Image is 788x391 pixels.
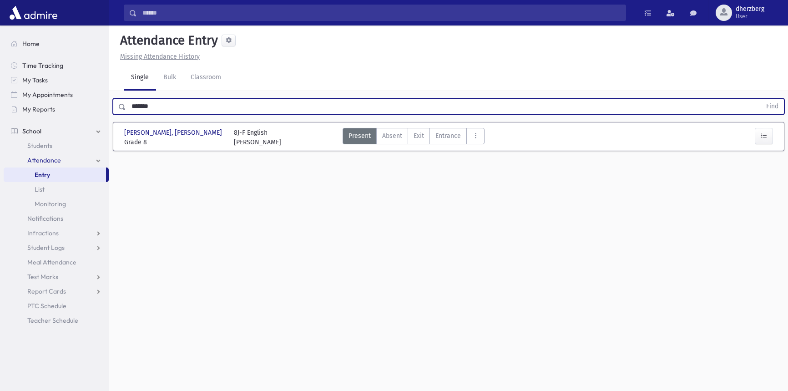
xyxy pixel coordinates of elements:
[27,302,66,310] span: PTC Schedule
[22,105,55,113] span: My Reports
[4,138,109,153] a: Students
[382,131,402,141] span: Absent
[349,131,371,141] span: Present
[116,33,218,48] h5: Attendance Entry
[736,5,764,13] span: dherzberg
[761,99,784,114] button: Find
[4,299,109,313] a: PTC Schedule
[4,102,109,117] a: My Reports
[120,53,200,61] u: Missing Attendance History
[414,131,424,141] span: Exit
[124,128,224,137] span: [PERSON_NAME], [PERSON_NAME]
[156,65,183,91] a: Bulk
[27,316,78,325] span: Teacher Schedule
[736,13,764,20] span: User
[4,153,109,168] a: Attendance
[4,36,109,51] a: Home
[7,4,60,22] img: AdmirePro
[4,269,109,284] a: Test Marks
[35,200,66,208] span: Monitoring
[435,131,461,141] span: Entrance
[343,128,485,147] div: AttTypes
[4,284,109,299] a: Report Cards
[124,137,225,147] span: Grade 8
[35,171,50,179] span: Entry
[35,185,45,193] span: List
[4,255,109,269] a: Meal Attendance
[124,65,156,91] a: Single
[27,287,66,295] span: Report Cards
[27,214,63,223] span: Notifications
[27,244,65,252] span: Student Logs
[4,58,109,73] a: Time Tracking
[4,211,109,226] a: Notifications
[22,127,41,135] span: School
[4,124,109,138] a: School
[4,73,109,87] a: My Tasks
[234,128,281,147] div: 8J-F English [PERSON_NAME]
[4,226,109,240] a: Infractions
[22,61,63,70] span: Time Tracking
[4,87,109,102] a: My Appointments
[22,40,40,48] span: Home
[27,229,59,237] span: Infractions
[27,273,58,281] span: Test Marks
[4,313,109,328] a: Teacher Schedule
[27,156,61,164] span: Attendance
[4,168,106,182] a: Entry
[137,5,626,21] input: Search
[27,142,52,150] span: Students
[4,240,109,255] a: Student Logs
[183,65,228,91] a: Classroom
[4,182,109,197] a: List
[27,258,76,266] span: Meal Attendance
[22,91,73,99] span: My Appointments
[116,53,200,61] a: Missing Attendance History
[4,197,109,211] a: Monitoring
[22,76,48,84] span: My Tasks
